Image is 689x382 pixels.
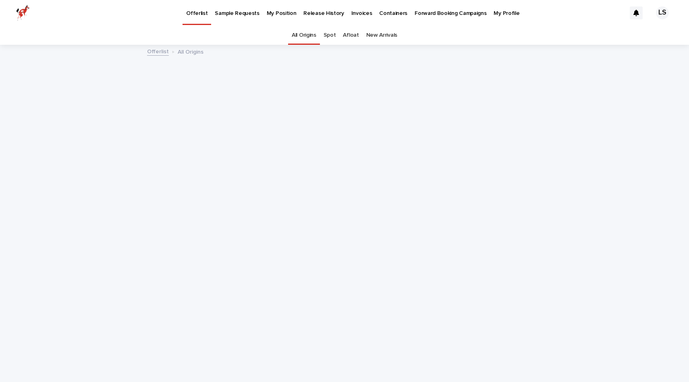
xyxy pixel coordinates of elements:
a: All Origins [292,26,316,45]
img: zttTXibQQrCfv9chImQE [16,5,30,21]
a: Afloat [343,26,359,45]
p: All Origins [178,47,203,56]
a: Offerlist [147,46,169,56]
a: Spot [324,26,336,45]
a: New Arrivals [366,26,397,45]
div: LS [656,6,669,19]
